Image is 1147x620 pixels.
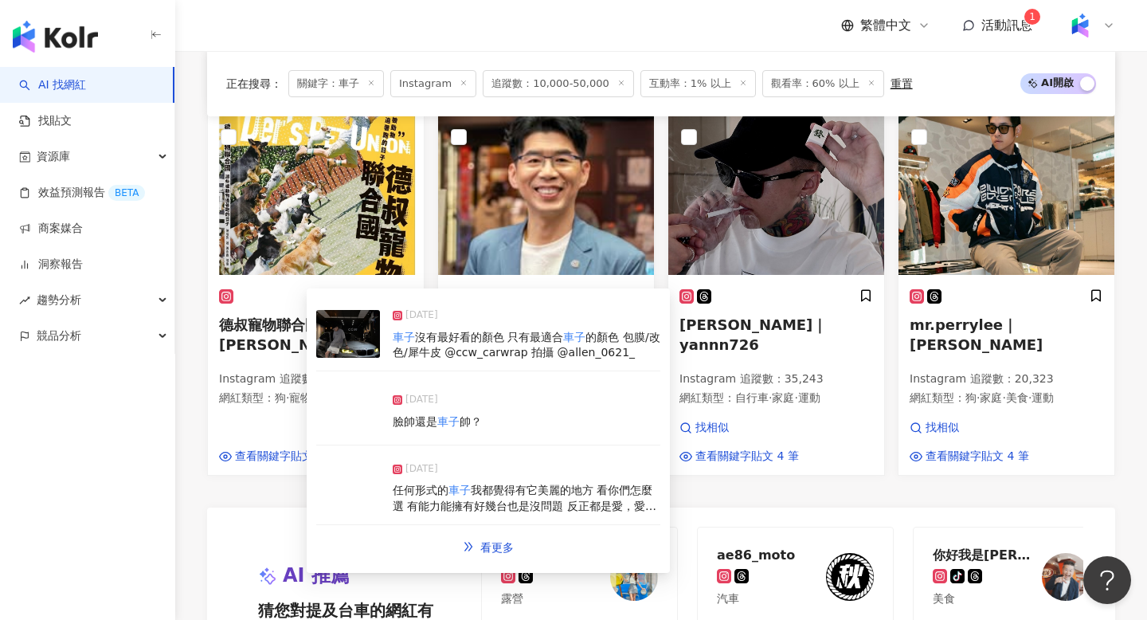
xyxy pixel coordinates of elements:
img: KOL Avatar [610,553,658,601]
span: 運動 [1032,391,1054,404]
span: 帥？ [460,415,482,428]
a: 查看關鍵字貼文 4 筆 [679,449,799,465]
div: 美食 [933,591,1036,607]
a: 查看關鍵字貼文 5 筆 [219,449,339,465]
span: 正在搜尋 ： [226,77,282,90]
span: 1 [1029,11,1035,22]
span: 自行車 [735,391,769,404]
span: 關鍵字：車子 [288,70,384,97]
img: KOL Avatar [1042,553,1090,601]
img: logo [13,21,98,53]
mark: 車子 [448,484,471,496]
img: KOL Avatar [208,116,424,275]
span: [DATE] [405,461,438,477]
span: 德叔寵物聯合國／[PERSON_NAME] [219,316,352,353]
span: 我都覺得有它美麗的地方 看你們怎麼選 有能力能擁有好幾台也是沒問題 反正都是愛，愛的形式就隨意 [393,484,656,528]
span: 查看關鍵字貼文 5 筆 [235,449,339,465]
mark: 車子 [393,331,415,343]
sup: 1 [1024,9,1040,25]
span: 查看關鍵字貼文 4 筆 [695,449,799,465]
img: post-image [316,387,380,435]
span: Instagram [390,70,476,97]
div: ae86_moto [717,547,795,563]
div: 汽車 [717,591,795,607]
p: Instagram 追蹤數 ： 20,323 [910,371,1103,387]
span: 資源庫 [37,139,70,175]
p: Instagram 追蹤數 ： 38,208 [219,371,413,387]
span: 競品分析 [37,318,81,354]
span: 狗 [965,391,977,404]
span: double-right [463,541,474,552]
img: post-image [316,310,380,358]
span: mr.perrylee｜[PERSON_NAME] [910,316,1043,353]
a: 洞察報告 [19,257,83,273]
span: 繁體中文 [860,17,911,34]
span: 家庭 [772,391,794,404]
iframe: Help Scout Beacon - Open [1083,556,1131,604]
img: KOL Avatar [898,116,1114,275]
span: 查看關鍵字貼文 4 筆 [926,449,1029,465]
a: KOL Avatar德叔寵物聯合國／[PERSON_NAME]Instagram 追蹤數：38,208網紅類型：狗·寵物查看關鍵字貼文 5 筆 [207,115,425,477]
a: 找相似 [679,420,799,436]
img: post-image [316,464,380,512]
span: [DATE] [405,308,438,324]
p: 網紅類型 ： [219,390,413,406]
div: 重置 [891,77,913,90]
mark: 車子 [437,415,460,428]
span: rise [19,295,30,306]
span: [PERSON_NAME]｜yannn726 [679,316,827,353]
span: 看更多 [480,541,514,554]
span: · [769,391,772,404]
a: searchAI 找網紅 [19,77,86,93]
a: 查看關鍵字貼文 4 筆 [910,449,1029,465]
span: · [1002,391,1005,404]
a: 找相似 [910,420,1029,436]
img: Kolr%20app%20icon%20%281%29.png [1065,10,1095,41]
span: 任何形式的 [393,484,448,496]
span: 寵物 [289,391,311,404]
p: Instagram 追蹤數 ： 35,243 [679,371,873,387]
img: KOL Avatar [668,116,884,275]
img: KOL Avatar [826,553,874,601]
p: 網紅類型 ： [679,390,873,406]
span: · [1028,391,1032,404]
div: 你好我是洪老師 [933,547,1036,563]
span: AI 推薦 [283,563,350,590]
img: KOL Avatar [438,116,654,275]
span: 沒有最好看的顏色 只有最適合 [415,331,563,343]
span: 找相似 [926,420,959,436]
a: double-right看更多 [446,532,530,563]
div: 露營 [501,591,605,607]
a: 效益預測報告BETA [19,185,145,201]
a: KOL Avatarmr.perrylee｜[PERSON_NAME]Instagram 追蹤數：20,323網紅類型：狗·家庭·美食·運動找相似查看關鍵字貼文 4 筆 [898,115,1115,477]
mark: 車子 [563,331,585,343]
span: 找相似 [695,420,729,436]
span: 追蹤數：10,000-50,000 [483,70,634,97]
span: 觀看率：60% 以上 [762,70,884,97]
span: 美食 [1006,391,1028,404]
span: · [794,391,797,404]
span: 家庭 [980,391,1002,404]
span: · [286,391,289,404]
span: 運動 [798,391,820,404]
span: 臉帥還是 [393,415,437,428]
a: 商案媒合 [19,221,83,237]
span: 互動率：1% 以上 [640,70,756,97]
a: 找貼文 [19,113,72,129]
a: KOL Avatar[PERSON_NAME]｜yannn726Instagram 追蹤數：35,243網紅類型：自行車·家庭·運動找相似查看關鍵字貼文 4 筆 [667,115,885,477]
p: 網紅類型 ： [910,390,1103,406]
span: · [977,391,980,404]
span: 趨勢分析 [37,282,81,318]
span: 活動訊息 [981,18,1032,33]
span: [DATE] [405,392,438,408]
span: 狗 [275,391,286,404]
